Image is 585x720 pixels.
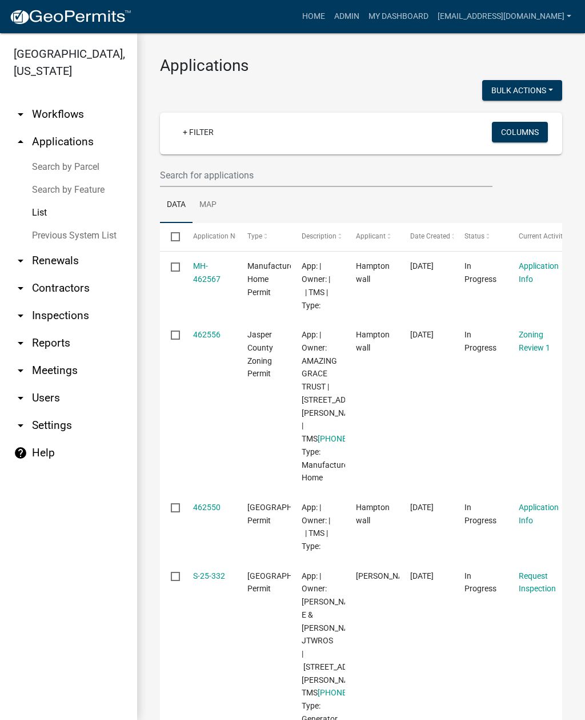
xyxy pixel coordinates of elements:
[399,223,454,250] datatable-header-cell: Date Created
[464,261,496,284] span: In Progress
[193,187,223,224] a: Map
[14,391,27,405] i: arrow_drop_down
[247,330,273,378] span: Jasper County Zoning Permit
[464,330,496,352] span: In Progress
[356,330,390,352] span: Hampton wall
[356,571,417,580] span: Bruce K Draper
[247,571,324,594] span: Jasper County Building Permit
[302,261,330,309] span: App: | Owner: | | TMS | Type:
[14,135,27,149] i: arrow_drop_up
[14,446,27,460] i: help
[193,503,221,512] a: 462550
[291,223,345,250] datatable-header-cell: Description
[318,434,385,443] a: [PHONE_NUMBER]
[519,571,556,594] a: Request Inspection
[454,223,508,250] datatable-header-cell: Status
[356,232,386,240] span: Applicant
[193,261,221,284] a: MH-462567
[14,108,27,121] i: arrow_drop_down
[247,261,298,297] span: Manufactured Home Permit
[433,6,576,27] a: [EMAIL_ADDRESS][DOMAIN_NAME]
[193,571,225,580] a: S-25-332
[302,330,387,482] span: App: | Owner: AMAZING GRACE TRUST | 4876 LOG HALL RD | TMS 060-00-05-003 | Type: Manufactured Home
[345,223,399,250] datatable-header-cell: Applicant
[182,223,236,250] datatable-header-cell: Application Number
[410,232,450,240] span: Date Created
[508,223,562,250] datatable-header-cell: Current Activity
[482,80,562,101] button: Bulk Actions
[14,281,27,295] i: arrow_drop_down
[160,223,182,250] datatable-header-cell: Select
[356,503,390,525] span: Hampton wall
[14,309,27,323] i: arrow_drop_down
[464,571,496,594] span: In Progress
[174,122,223,142] a: + Filter
[492,122,548,142] button: Columns
[410,571,434,580] span: 08/11/2025
[247,503,324,525] span: Jasper County Building Permit
[160,164,492,187] input: Search for applications
[236,223,290,250] datatable-header-cell: Type
[519,261,559,284] a: Application Info
[14,364,27,377] i: arrow_drop_down
[193,232,255,240] span: Application Number
[298,6,330,27] a: Home
[14,336,27,350] i: arrow_drop_down
[410,261,434,271] span: 08/12/2025
[410,503,434,512] span: 08/12/2025
[14,419,27,432] i: arrow_drop_down
[519,232,566,240] span: Current Activity
[464,503,496,525] span: In Progress
[364,6,433,27] a: My Dashboard
[193,330,221,339] a: 462556
[302,232,336,240] span: Description
[464,232,484,240] span: Status
[247,232,262,240] span: Type
[14,254,27,268] i: arrow_drop_down
[356,261,390,284] span: Hampton wall
[410,330,434,339] span: 08/12/2025
[519,503,559,525] a: Application Info
[160,56,562,75] h3: Applications
[302,503,330,551] span: App: | Owner: | | TMS | Type:
[519,330,550,352] a: Zoning Review 1
[318,688,385,697] a: [PHONE_NUMBER]
[330,6,364,27] a: Admin
[160,187,193,224] a: Data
